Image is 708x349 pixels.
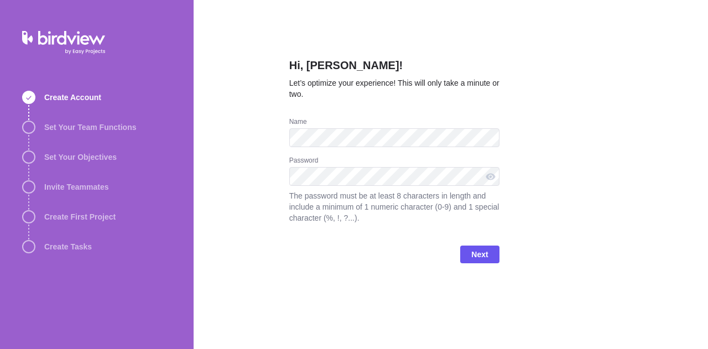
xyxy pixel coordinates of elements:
h2: Hi, [PERSON_NAME]! [289,58,499,77]
div: Name [289,117,499,128]
span: Invite Teammates [44,181,108,192]
span: Set Your Team Functions [44,122,136,133]
span: The password must be at least 8 characters in length and include a minimum of 1 numeric character... [289,190,499,223]
span: Let’s optimize your experience! This will only take a minute or two. [289,79,499,98]
span: Create Tasks [44,241,92,252]
div: Password [289,156,499,167]
span: Create Account [44,92,101,103]
span: Next [471,248,488,261]
span: Set Your Objectives [44,152,117,163]
span: Next [460,246,499,263]
span: Create First Project [44,211,116,222]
